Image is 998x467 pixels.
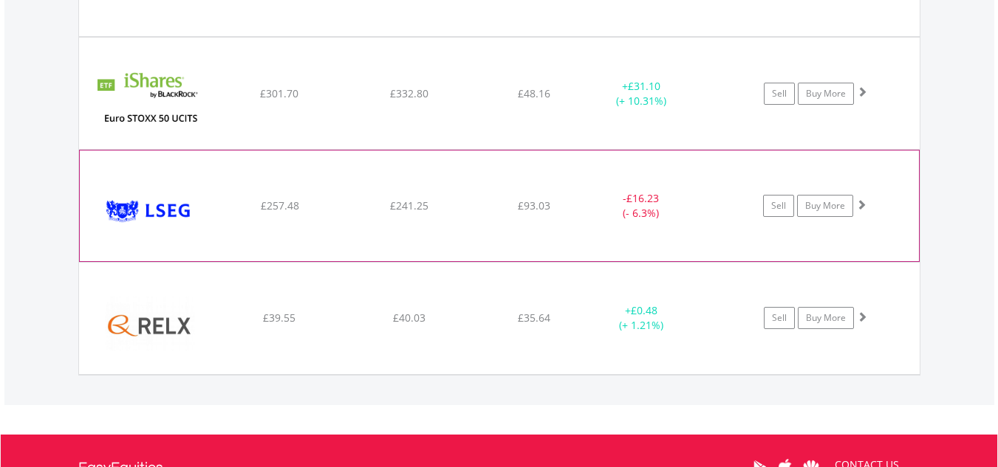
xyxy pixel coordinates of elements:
span: £16.23 [626,191,659,205]
div: - (- 6.3%) [585,191,696,221]
div: + (+ 10.31%) [586,79,697,108]
span: £301.70 [260,86,298,100]
img: EQU.GBP.LSEG.png [87,169,214,257]
a: Buy More [798,83,854,105]
div: + (+ 1.21%) [586,303,697,333]
a: Sell [763,195,794,217]
span: £35.64 [518,311,550,325]
img: EQU.GBP.EUE.png [86,56,213,145]
span: £40.03 [393,311,425,325]
span: £31.10 [628,79,660,93]
span: £241.25 [390,198,428,212]
img: EQU.GBP.REL.png [86,281,213,370]
span: £0.48 [631,303,657,317]
span: £93.03 [518,198,550,212]
a: Sell [764,83,795,105]
span: £39.55 [263,311,295,325]
a: Buy More [797,195,853,217]
a: Buy More [798,307,854,329]
span: £257.48 [261,198,299,212]
span: £48.16 [518,86,550,100]
a: Sell [764,307,795,329]
span: £332.80 [390,86,428,100]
